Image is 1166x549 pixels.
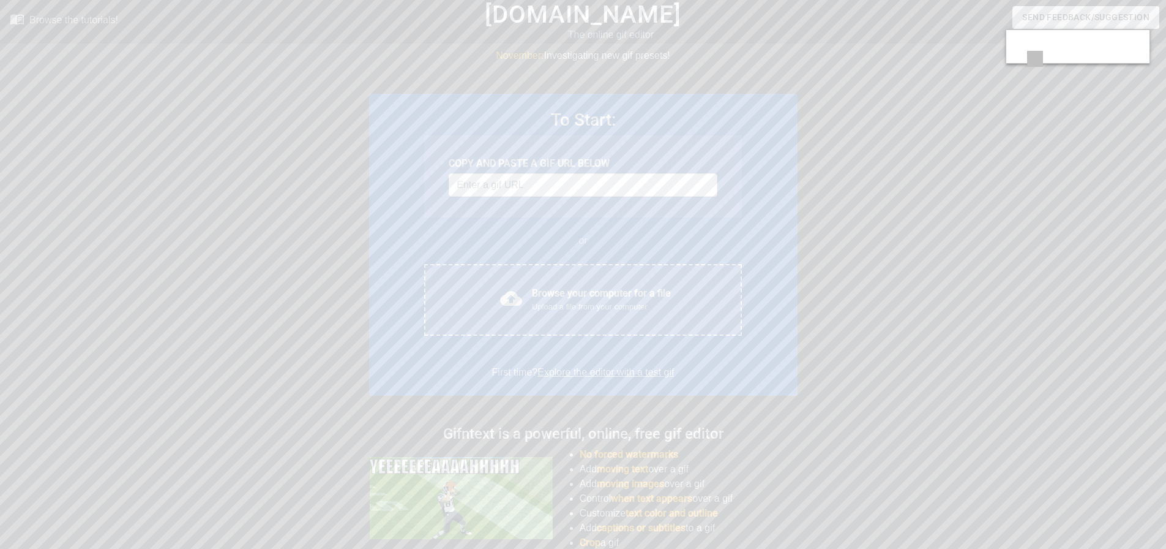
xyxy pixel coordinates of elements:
[369,48,798,63] div: Investigating new gif presets!
[500,287,522,309] span: cloud_upload
[1137,32,1153,48] div: More
[1119,51,1135,67] div: Text highlighter
[496,50,544,61] span: November:
[580,521,798,536] li: Add to a gif
[1009,42,1025,58] div: Drag to move
[1045,51,1061,67] div: Pointer (CTRL+SHIFT+L)
[1119,32,1135,48] div: Minimize (CTRL+SHIFT+V)
[580,449,678,460] span: No forced watermarks
[597,522,686,534] span: captions or subtitles
[1137,51,1153,67] div: Text
[1027,51,1043,67] div: Select (CTRL+SHIFT+S)
[1064,32,1080,48] div: Show/Hide annotations (CTRL+SHIFT+SPACE)
[449,173,717,197] input: Username
[597,478,664,490] span: moving images
[1022,10,1149,25] span: Send Feedback/Suggestion
[1045,32,1061,48] div: Present to student devices
[385,110,782,131] h3: To Start:
[626,507,718,519] span: text color and outline
[10,12,24,26] span: menu_book
[532,301,671,313] div: Upload a file from your computer
[369,425,798,443] h4: Gifntext is a powerful, online, free gif editor
[395,28,827,42] div: The online gif editor
[1101,51,1116,67] div: Eraser (CTRL+SHIFT+E)
[385,365,782,380] div: First time?
[580,506,798,521] li: Customize
[580,477,798,491] li: Add over a gif
[1027,32,1043,48] div: Start recording
[532,286,671,313] div: Browse your computer for a file
[29,15,118,25] div: Browse the tutorials!
[10,12,118,31] a: Browse the tutorials!
[597,463,648,475] span: moving text
[401,233,766,248] div: or
[449,156,717,171] div: COPY AND PASTE A GIF URL BELOW
[611,493,692,504] span: when text appears
[369,457,553,539] img: football_small.gif
[580,462,798,477] li: Add over a gif
[580,537,600,548] span: Crop
[1064,51,1080,67] div: Pen (CTRL+SHIFT+P)
[1101,32,1116,48] div: Delete annotations (CTRL+SHIFT+BACKSPACE)
[1082,51,1098,67] div: Highlighter (CTRL+SHIFT+H)
[537,367,674,377] a: Explore the editor with a test gif
[1012,6,1159,29] button: Send Feedback/Suggestion
[580,491,798,506] li: Control over a gif
[1082,32,1098,48] div: Save annotations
